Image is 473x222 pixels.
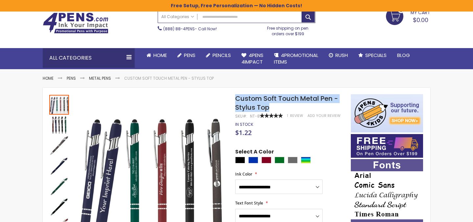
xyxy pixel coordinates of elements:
[287,113,304,118] a: 1 Review
[213,52,231,59] span: Pencils
[351,134,423,158] img: Free shipping on orders over $199
[392,48,415,63] a: Blog
[274,52,318,65] span: 4PROMOTIONAL ITEMS
[184,52,195,59] span: Pens
[67,75,76,81] a: Pens
[235,128,252,137] span: $1.22
[172,48,201,63] a: Pens
[124,76,214,81] li: Custom Soft Touch Metal Pen - Stylus Top
[235,200,263,206] span: Text Font Style
[49,177,69,196] img: Custom Soft Touch Metal Pen - Stylus Top
[241,52,263,65] span: 4Pens 4impact
[235,122,253,127] div: Availability
[235,157,245,163] div: Black
[43,13,108,34] img: 4Pens Custom Pens and Promotional Products
[386,8,430,24] a: $0.00 0
[307,113,341,118] a: Add Your Review
[153,52,167,59] span: Home
[49,115,70,135] div: Custom Soft Touch Metal Pen - Stylus Top
[43,75,54,81] a: Home
[260,23,316,36] div: Free shipping on pen orders over $199
[260,113,283,118] div: 100%
[353,48,392,63] a: Specials
[235,113,247,119] strong: SKU
[269,48,324,69] a: 4PROMOTIONALITEMS
[324,48,353,63] a: Rush
[49,156,69,176] img: Custom Soft Touch Metal Pen - Stylus Top
[413,16,428,24] span: $0.00
[141,48,172,63] a: Home
[235,171,252,177] span: Ink Color
[49,197,69,217] img: Custom Soft Touch Metal Pen - Stylus Top
[89,75,111,81] a: Metal Pens
[49,136,69,155] img: Custom Soft Touch Metal Pen - Stylus Top
[235,122,253,127] span: In stock
[201,48,236,63] a: Pencils
[250,114,260,119] div: NT-8
[163,26,195,32] a: (888) 88-4PENS
[290,113,303,118] span: Review
[161,14,194,19] span: All Categories
[248,157,258,163] div: Blue
[301,157,311,163] div: Assorted
[163,26,217,32] span: - Call Now!
[365,52,387,59] span: Specials
[49,115,69,135] img: Custom Soft Touch Metal Pen - Stylus Top
[287,113,288,118] span: 1
[235,94,338,112] span: Custom Soft Touch Metal Pen - Stylus Top
[235,148,274,157] span: Select A Color
[397,52,410,59] span: Blog
[49,155,70,176] div: Custom Soft Touch Metal Pen - Stylus Top
[335,52,348,59] span: Rush
[236,48,269,69] a: 4Pens4impact
[351,94,423,132] img: 4pens 4 kids
[49,176,70,196] div: Custom Soft Touch Metal Pen - Stylus Top
[158,11,197,22] a: All Categories
[288,157,298,163] div: Grey
[275,157,284,163] div: Green
[43,48,135,68] div: All Categories
[49,135,70,155] div: Custom Soft Touch Metal Pen - Stylus Top
[49,94,70,115] div: Custom Soft Touch Metal Pen - Stylus Top
[261,157,271,163] div: Burgundy
[49,196,70,217] div: Custom Soft Touch Metal Pen - Stylus Top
